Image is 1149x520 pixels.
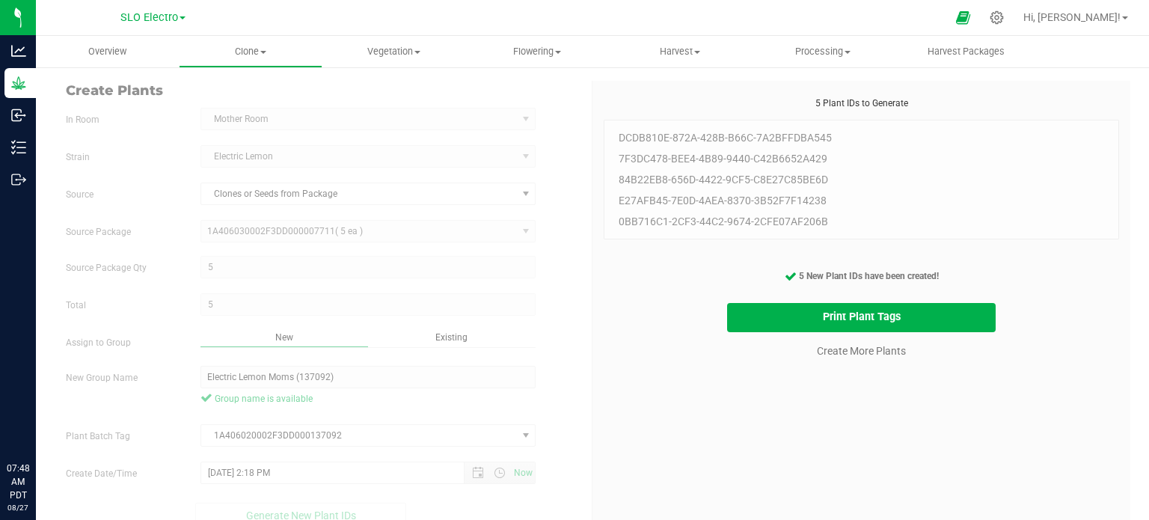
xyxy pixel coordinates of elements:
[752,36,895,67] a: Processing
[11,108,26,123] inline-svg: Inbound
[55,261,189,275] label: Source Package Qty
[465,36,608,67] a: Flowering
[120,11,178,24] span: SLO Electro
[907,45,1025,58] span: Harvest Packages
[466,45,607,58] span: Flowering
[36,36,179,67] a: Overview
[55,429,189,443] label: Plant Batch Tag
[946,3,980,32] span: Open Ecommerce Menu
[987,10,1006,25] div: Manage settings
[323,45,465,58] span: Vegetation
[7,502,29,513] p: 08/27
[11,76,26,91] inline-svg: Grow
[11,140,26,155] inline-svg: Inventory
[55,371,189,385] label: New Group Name
[275,332,293,343] span: New
[15,400,60,445] iframe: Resource center
[55,467,189,480] label: Create Date/Time
[1023,11,1121,23] span: Hi, [PERSON_NAME]!
[817,343,906,358] a: Create More Plants
[179,36,322,67] a: Clone
[55,225,189,239] label: Source Package
[55,150,189,164] label: Strain
[55,299,189,312] label: Total
[180,45,321,58] span: Clone
[465,467,491,479] span: Open the date view
[201,425,517,446] span: 1A406020002F3DD000137092
[55,188,189,201] label: Source
[727,303,996,332] button: Print Plant Tags
[11,43,26,58] inline-svg: Analytics
[44,398,62,416] iframe: Resource center unread badge
[55,336,189,349] label: Assign to Group
[7,462,29,502] p: 07:48 AM PDT
[487,467,512,479] span: Open the time view
[322,36,465,67] a: Vegetation
[201,183,517,204] span: Clones or Seeds from Package
[55,113,189,126] label: In Room
[66,81,580,101] span: Create Plants
[609,45,750,58] span: Harvest
[815,98,908,108] span: 5 Plant IDs to Generate
[895,36,1038,67] a: Harvest Packages
[68,45,147,58] span: Overview
[753,45,894,58] span: Processing
[200,366,536,388] input: e.g. CR1-2017-01-01
[435,332,468,343] span: Existing
[608,36,751,67] a: Harvest
[200,392,536,406] span: Group name is available
[511,462,536,484] span: Set Current date
[11,172,26,187] inline-svg: Outbound
[604,269,1119,283] div: 5 New Plant IDs have been created!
